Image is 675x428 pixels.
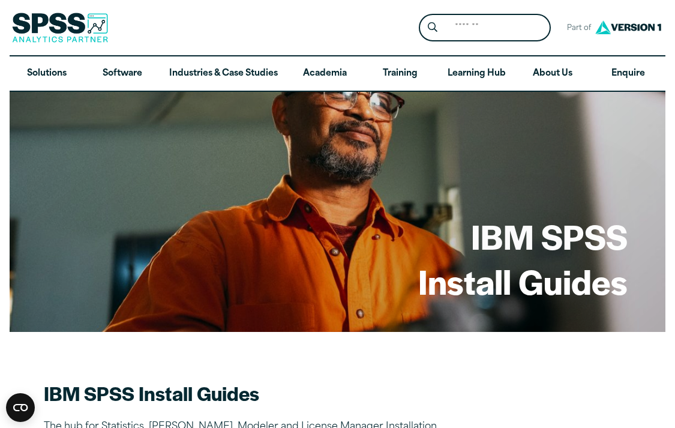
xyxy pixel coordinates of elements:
a: Learning Hub [438,56,515,91]
img: Version1 Logo [592,16,664,38]
form: Site Header Search Form [419,14,551,42]
a: About Us [515,56,590,91]
nav: Desktop version of site main menu [10,56,666,91]
a: Industries & Case Studies [160,56,287,91]
button: Open CMP widget [6,393,35,422]
a: Enquire [590,56,665,91]
button: Search magnifying glass icon [422,17,444,39]
h1: IBM SPSS Install Guides [418,214,628,304]
svg: Search magnifying glass icon [428,22,437,32]
a: Training [363,56,438,91]
a: Solutions [10,56,85,91]
a: Software [85,56,160,91]
h2: IBM SPSS Install Guides [44,380,464,406]
img: SPSS Analytics Partner [12,13,108,43]
a: Academia [287,56,362,91]
span: Part of [560,20,592,37]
